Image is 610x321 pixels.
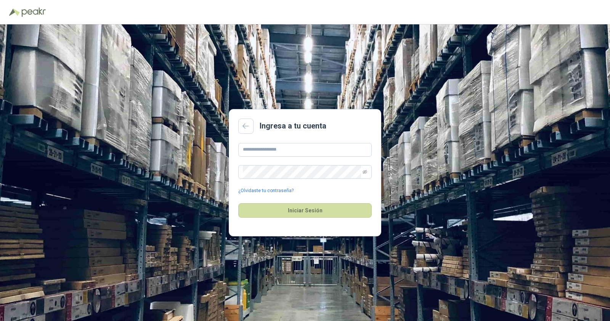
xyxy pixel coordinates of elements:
[260,120,326,132] h2: Ingresa a tu cuenta
[238,187,294,194] a: ¿Olvidaste tu contraseña?
[238,203,372,218] button: Iniciar Sesión
[9,8,20,16] img: Logo
[363,170,367,174] span: eye-invisible
[21,8,46,17] img: Peakr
